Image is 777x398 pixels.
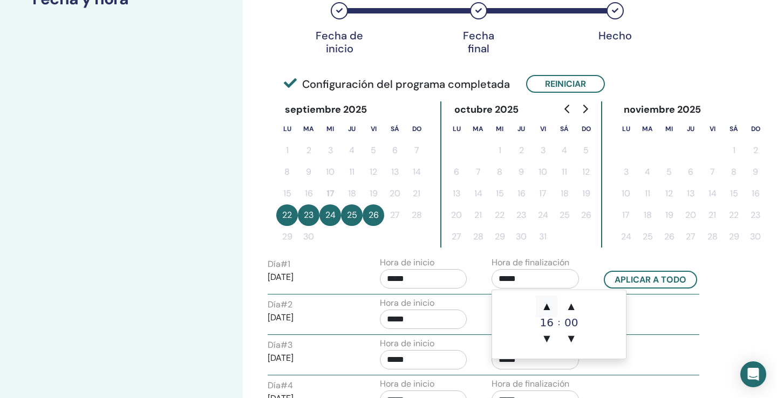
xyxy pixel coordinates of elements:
[680,183,701,204] button: 13
[467,118,489,140] th: martes
[276,204,298,226] button: 22
[380,256,434,269] label: Hora de inicio
[510,118,532,140] th: jueves
[312,29,366,55] div: Fecha de inicio
[467,226,489,248] button: 28
[492,378,569,390] label: Hora de finalización
[615,118,637,140] th: lunes
[576,98,594,120] button: Go to next month
[615,183,637,204] button: 10
[701,226,723,248] button: 28
[489,204,510,226] button: 22
[380,378,434,390] label: Hora de inicio
[561,328,582,349] span: ▼
[723,140,745,161] button: 1
[276,226,298,248] button: 29
[658,204,680,226] button: 19
[363,161,384,183] button: 12
[575,183,597,204] button: 19
[298,118,319,140] th: martes
[384,204,406,226] button: 27
[701,183,723,204] button: 14
[446,226,467,248] button: 27
[723,204,745,226] button: 22
[745,226,766,248] button: 30
[557,296,560,349] div: :
[268,379,293,392] label: Día # 4
[319,118,341,140] th: miércoles
[510,226,532,248] button: 30
[658,161,680,183] button: 5
[341,183,363,204] button: 18
[575,140,597,161] button: 5
[319,183,341,204] button: 17
[723,226,745,248] button: 29
[559,98,576,120] button: Go to previous month
[341,204,363,226] button: 25
[276,183,298,204] button: 15
[615,204,637,226] button: 17
[492,256,569,269] label: Hora de finalización
[341,140,363,161] button: 4
[446,161,467,183] button: 6
[268,339,292,352] label: Día # 3
[536,296,557,317] span: ▲
[745,118,766,140] th: domingo
[319,204,341,226] button: 24
[532,140,554,161] button: 3
[680,204,701,226] button: 20
[268,311,355,324] p: [DATE]
[363,140,384,161] button: 5
[536,328,557,349] span: ▼
[615,101,710,118] div: noviembre 2025
[554,140,575,161] button: 4
[341,161,363,183] button: 11
[680,118,701,140] th: jueves
[363,204,384,226] button: 26
[745,204,766,226] button: 23
[384,140,406,161] button: 6
[658,118,680,140] th: miércoles
[536,317,557,328] div: 16
[298,183,319,204] button: 16
[532,183,554,204] button: 17
[575,204,597,226] button: 26
[588,29,642,42] div: Hecho
[575,118,597,140] th: domingo
[446,101,528,118] div: octubre 2025
[446,118,467,140] th: lunes
[554,161,575,183] button: 11
[561,317,582,328] div: 00
[532,226,554,248] button: 31
[467,183,489,204] button: 14
[740,361,766,387] div: Open Intercom Messenger
[406,183,427,204] button: 21
[510,204,532,226] button: 23
[723,161,745,183] button: 8
[554,183,575,204] button: 18
[319,161,341,183] button: 10
[745,140,766,161] button: 2
[276,101,376,118] div: septiembre 2025
[637,226,658,248] button: 25
[723,118,745,140] th: sábado
[406,140,427,161] button: 7
[658,226,680,248] button: 26
[363,118,384,140] th: viernes
[637,118,658,140] th: martes
[298,204,319,226] button: 23
[467,204,489,226] button: 21
[510,140,532,161] button: 2
[510,161,532,183] button: 9
[658,183,680,204] button: 12
[637,204,658,226] button: 18
[467,161,489,183] button: 7
[384,118,406,140] th: sábado
[489,226,510,248] button: 29
[489,118,510,140] th: miércoles
[510,183,532,204] button: 16
[380,297,434,310] label: Hora de inicio
[532,204,554,226] button: 24
[615,161,637,183] button: 3
[268,298,292,311] label: Día # 2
